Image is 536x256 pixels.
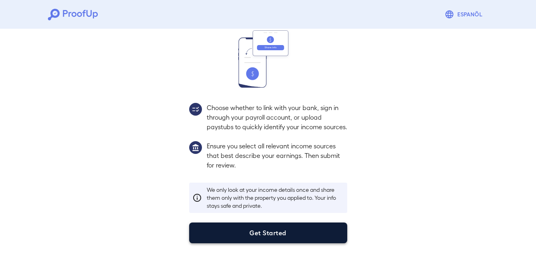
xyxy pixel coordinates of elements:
[189,141,202,154] img: group1.svg
[207,186,344,210] p: We only look at your income details once and share them only with the property you applied to. Yo...
[189,103,202,116] img: group2.svg
[207,141,347,170] p: Ensure you select all relevant income sources that best describe your earnings. Then submit for r...
[441,6,488,22] button: Espanõl
[189,223,347,243] button: Get Started
[207,103,347,132] p: Choose whether to link with your bank, sign in through your payroll account, or upload paystubs t...
[238,30,298,88] img: transfer_money.svg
